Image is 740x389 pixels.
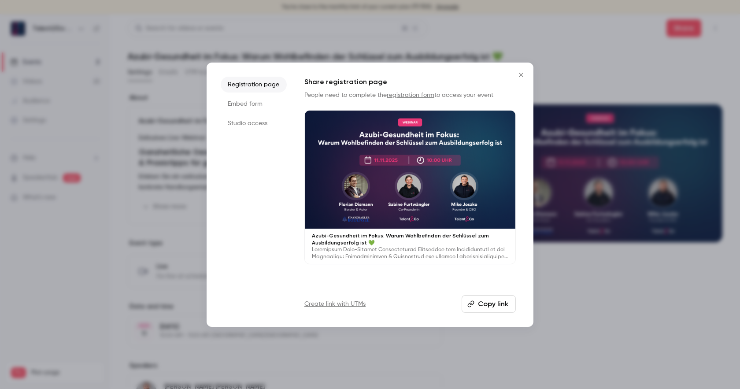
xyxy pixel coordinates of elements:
[221,77,287,93] li: Registration page
[304,300,366,308] a: Create link with UTMs
[221,115,287,131] li: Studio access
[512,66,530,84] button: Close
[312,246,508,260] p: Loremipsum Dolo-Sitamet Consecteturad Elitseddoe tem Incididuntutl et dol Magnaaliqu: Enimadminim...
[387,92,434,98] a: registration form
[312,232,508,246] p: Azubi-Gesundheit im Fokus: Warum Wohlbefinden der Schlüssel zum Ausbildungserfolg ist 💚
[304,77,516,87] h1: Share registration page
[462,295,516,313] button: Copy link
[304,91,516,100] p: People need to complete the to access your event
[221,96,287,112] li: Embed form
[304,110,516,265] a: Azubi-Gesundheit im Fokus: Warum Wohlbefinden der Schlüssel zum Ausbildungserfolg ist 💚Loremipsum...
